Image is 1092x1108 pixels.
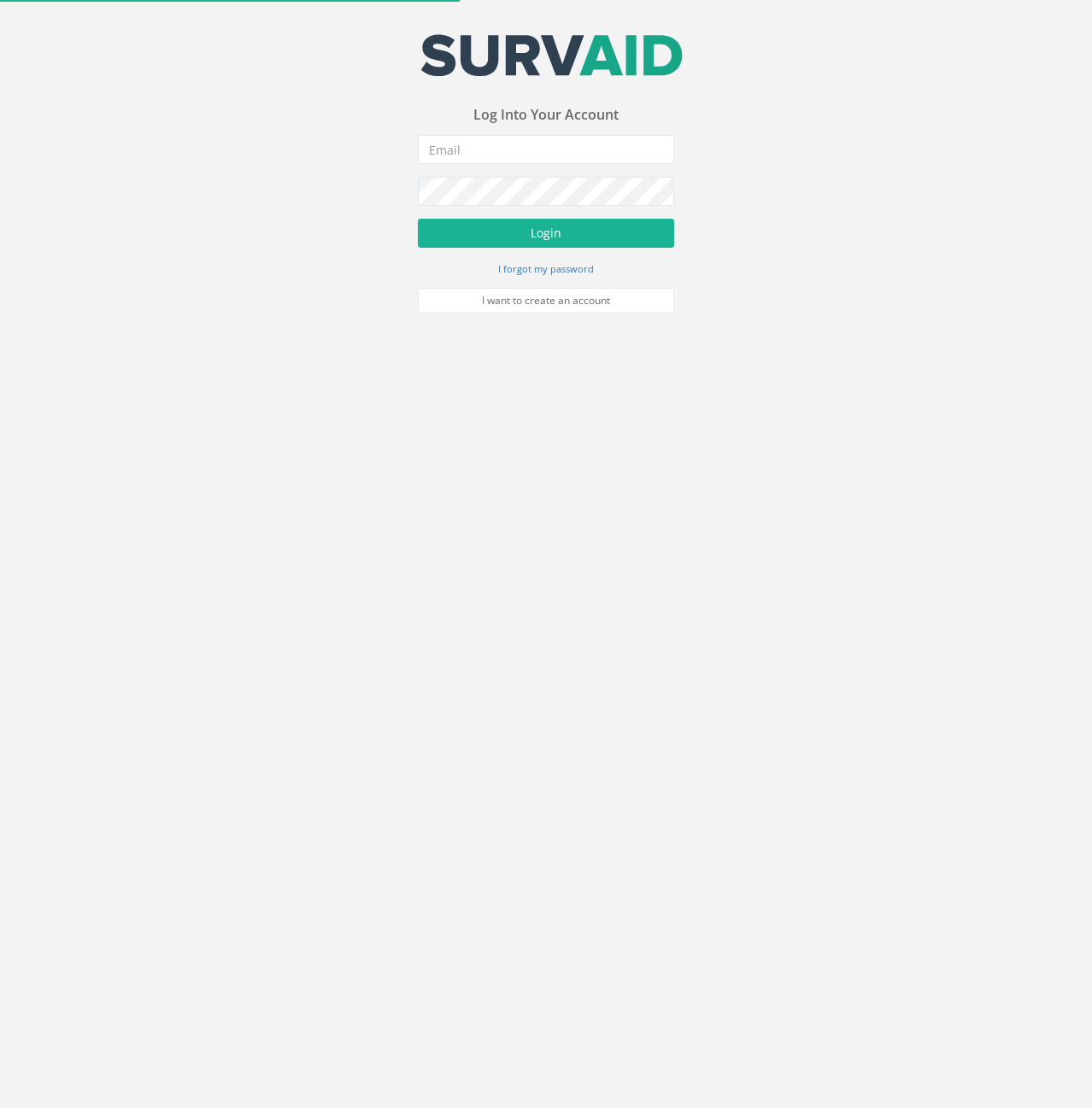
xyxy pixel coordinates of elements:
a: I forgot my password [498,261,594,276]
a: I want to create an account [418,288,674,314]
h3: Log Into Your Account [418,108,674,123]
button: Login [418,219,674,248]
input: Email [418,135,674,164]
small: I forgot my password [498,262,594,275]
